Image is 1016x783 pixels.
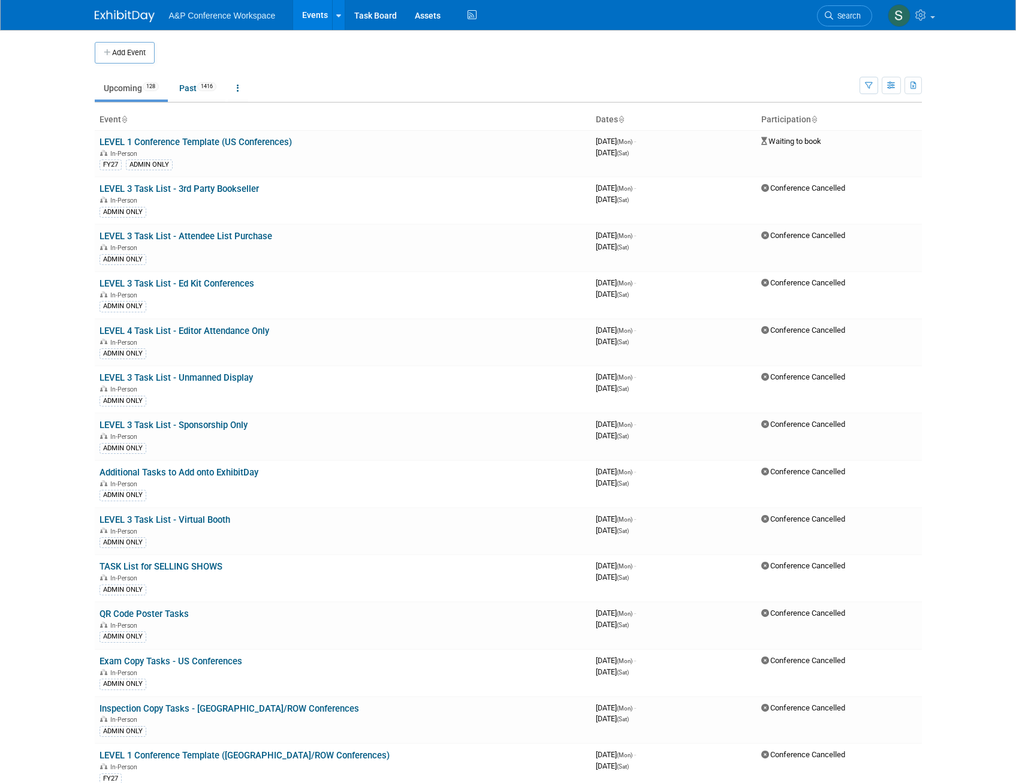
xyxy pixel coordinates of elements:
[100,254,146,265] div: ADMIN ONLY
[596,714,629,723] span: [DATE]
[596,290,629,299] span: [DATE]
[100,480,107,486] img: In-Person Event
[100,420,248,430] a: LEVEL 3 Task List - Sponsorship Only
[634,514,636,523] span: -
[596,620,629,629] span: [DATE]
[100,301,146,312] div: ADMIN ONLY
[100,514,230,525] a: LEVEL 3 Task List - Virtual Booth
[126,159,173,170] div: ADMIN ONLY
[100,631,146,642] div: ADMIN ONLY
[761,467,845,476] span: Conference Cancelled
[634,137,636,146] span: -
[596,561,636,570] span: [DATE]
[617,244,629,251] span: (Sat)
[100,396,146,406] div: ADMIN ONLY
[100,326,269,336] a: LEVEL 4 Task List - Editor Attendance Only
[100,490,146,501] div: ADMIN ONLY
[110,150,141,158] span: In-Person
[110,386,141,393] span: In-Person
[100,574,107,580] img: In-Person Event
[100,197,107,203] img: In-Person Event
[596,526,629,535] span: [DATE]
[596,195,629,204] span: [DATE]
[100,339,107,345] img: In-Person Event
[617,705,632,712] span: (Mon)
[634,183,636,192] span: -
[817,5,872,26] a: Search
[121,115,127,124] a: Sort by Event Name
[617,528,629,534] span: (Sat)
[761,372,845,381] span: Conference Cancelled
[634,703,636,712] span: -
[170,77,225,100] a: Past1416
[617,421,632,428] span: (Mon)
[100,150,107,156] img: In-Person Event
[634,750,636,759] span: -
[761,420,845,429] span: Conference Cancelled
[143,82,159,91] span: 128
[110,197,141,204] span: In-Person
[761,137,821,146] span: Waiting to book
[617,610,632,617] span: (Mon)
[197,82,216,91] span: 1416
[833,11,861,20] span: Search
[100,726,146,737] div: ADMIN ONLY
[100,656,242,667] a: Exam Copy Tasks - US Conferences
[100,278,254,289] a: LEVEL 3 Task List - Ed Kit Conferences
[761,703,845,712] span: Conference Cancelled
[617,280,632,287] span: (Mon)
[596,326,636,335] span: [DATE]
[617,386,629,392] span: (Sat)
[761,326,845,335] span: Conference Cancelled
[100,679,146,689] div: ADMIN ONLY
[761,231,845,240] span: Conference Cancelled
[888,4,911,27] img: Samantha Klein
[100,137,292,147] a: LEVEL 1 Conference Template (US Conferences)
[596,656,636,665] span: [DATE]
[110,669,141,677] span: In-Person
[110,622,141,630] span: In-Person
[100,585,146,595] div: ADMIN ONLY
[100,231,272,242] a: LEVEL 3 Task List - Attendee List Purchase
[596,148,629,157] span: [DATE]
[634,561,636,570] span: -
[596,703,636,712] span: [DATE]
[110,763,141,771] span: In-Person
[596,231,636,240] span: [DATE]
[100,372,253,383] a: LEVEL 3 Task List - Unmanned Display
[596,242,629,251] span: [DATE]
[634,467,636,476] span: -
[110,244,141,252] span: In-Person
[169,11,276,20] span: A&P Conference Workspace
[617,233,632,239] span: (Mon)
[596,337,629,346] span: [DATE]
[617,185,632,192] span: (Mon)
[617,138,632,145] span: (Mon)
[95,42,155,64] button: Add Event
[110,716,141,724] span: In-Person
[100,622,107,628] img: In-Person Event
[617,339,629,345] span: (Sat)
[100,537,146,548] div: ADMIN ONLY
[634,372,636,381] span: -
[617,480,629,487] span: (Sat)
[617,563,632,570] span: (Mon)
[100,716,107,722] img: In-Person Event
[596,431,629,440] span: [DATE]
[761,514,845,523] span: Conference Cancelled
[761,561,845,570] span: Conference Cancelled
[596,761,629,770] span: [DATE]
[596,573,629,582] span: [DATE]
[596,514,636,523] span: [DATE]
[596,750,636,759] span: [DATE]
[634,326,636,335] span: -
[596,183,636,192] span: [DATE]
[761,609,845,618] span: Conference Cancelled
[634,420,636,429] span: -
[617,669,629,676] span: (Sat)
[110,574,141,582] span: In-Person
[634,656,636,665] span: -
[596,372,636,381] span: [DATE]
[100,348,146,359] div: ADMIN ONLY
[110,433,141,441] span: In-Person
